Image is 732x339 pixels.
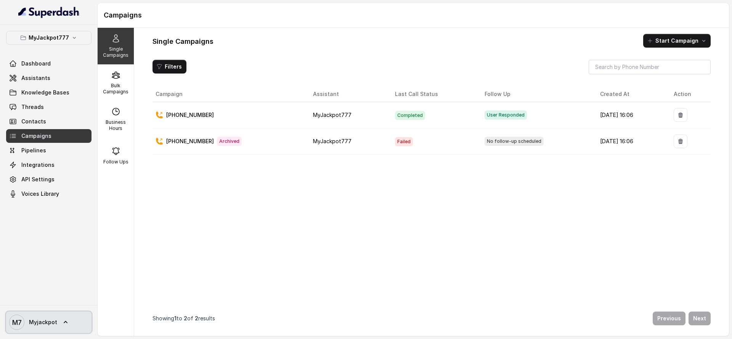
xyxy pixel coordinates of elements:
a: Knowledge Bases [6,86,91,99]
h1: Single Campaigns [152,35,213,48]
p: Single Campaigns [101,46,131,58]
a: Assistants [6,71,91,85]
h1: Campaigns [104,9,723,21]
th: Created At [594,86,668,102]
span: Archived [217,137,242,146]
a: API Settings [6,173,91,186]
button: Filters [152,60,186,74]
a: Integrations [6,158,91,172]
th: Follow Up [478,86,594,102]
span: Campaigns [21,132,51,140]
text: M7 [12,318,22,326]
p: Business Hours [101,119,131,131]
span: Pipelines [21,147,46,154]
span: Knowledge Bases [21,89,69,96]
span: Contacts [21,118,46,125]
p: [PHONE_NUMBER] [166,111,214,119]
span: User Responded [485,110,527,120]
a: Myjackpot [6,312,91,333]
span: 2 [184,315,187,321]
a: Pipelines [6,144,91,157]
span: API Settings [21,176,55,183]
a: Threads [6,100,91,114]
p: MyJackpot777 [29,33,69,42]
th: Campaign [152,86,307,102]
button: Previous [653,312,685,325]
p: Showing to of results [152,315,215,322]
button: Start Campaign [643,34,711,48]
button: Next [689,312,711,325]
th: Action [668,86,711,102]
span: Failed [395,137,413,146]
span: MyJackpot777 [313,138,352,144]
td: [DATE] 16:06 [594,128,668,155]
span: Threads [21,103,44,111]
span: Dashboard [21,60,51,67]
span: 2 [195,315,198,321]
span: No follow-up scheduled [485,137,544,146]
a: Contacts [6,115,91,128]
p: Follow Ups [103,159,128,165]
img: light.svg [18,6,80,18]
span: Myjackpot [29,318,57,326]
th: Last Call Status [389,86,478,102]
span: Assistants [21,74,50,82]
p: Bulk Campaigns [101,83,131,95]
span: Completed [395,111,425,120]
span: 1 [174,315,177,321]
th: Assistant [307,86,389,102]
td: [DATE] 16:06 [594,102,668,128]
p: [PHONE_NUMBER] [166,138,214,145]
span: Voices Library [21,190,59,198]
a: Voices Library [6,187,91,201]
a: Campaigns [6,129,91,143]
a: Dashboard [6,57,91,70]
button: MyJackpot777 [6,31,91,45]
span: MyJackpot777 [313,112,352,118]
span: Integrations [21,161,55,169]
input: Search by Phone Number [589,60,711,74]
nav: Pagination [152,307,711,330]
